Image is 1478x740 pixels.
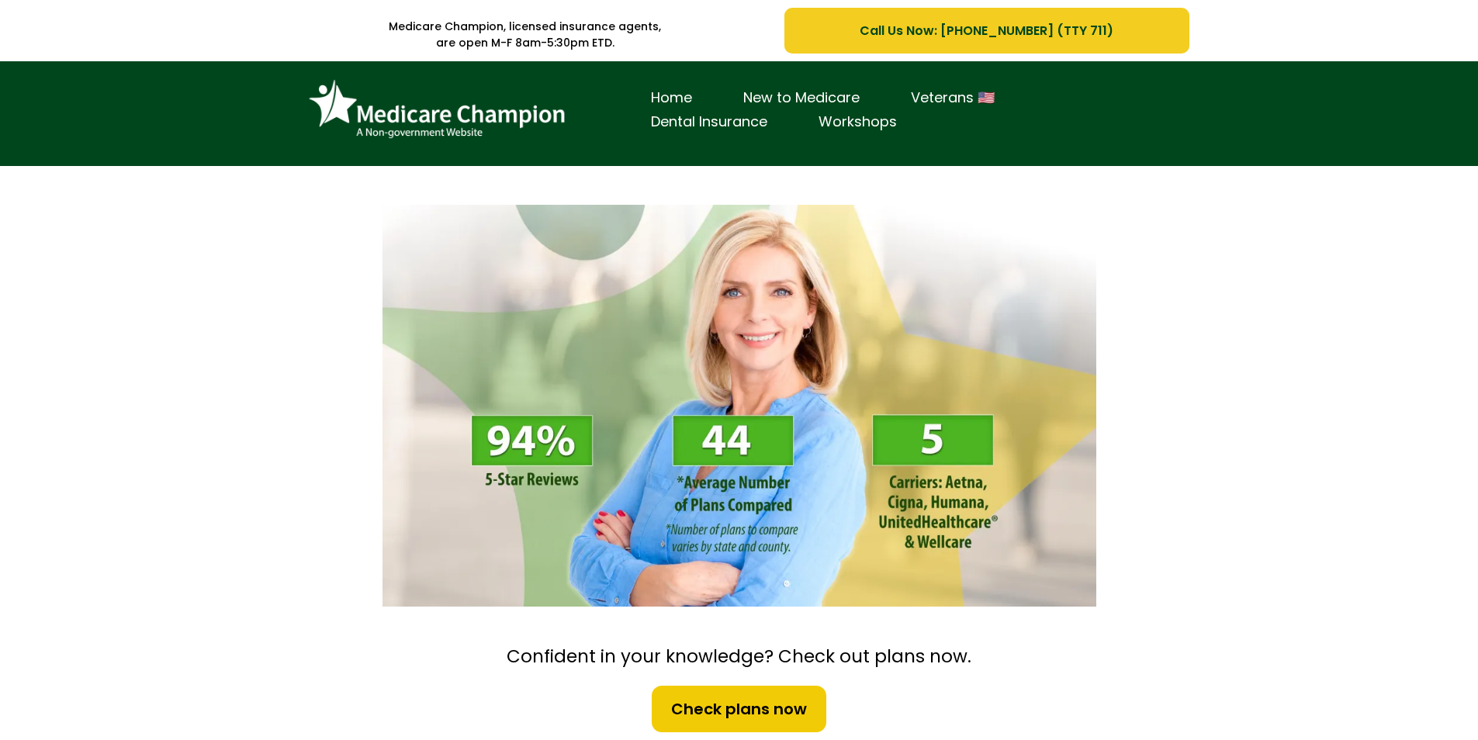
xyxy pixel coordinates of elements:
[885,86,1020,110] a: Veterans 🇺🇸
[718,86,885,110] a: New to Medicare
[625,110,793,134] a: Dental Insurance
[289,35,762,51] p: are open M-F 8am-5:30pm ETD.
[375,645,1104,669] h2: Confident in your knowledge? Check out plans now.
[860,21,1113,40] span: Call Us Now: [PHONE_NUMBER] (TTY 711)
[793,110,922,134] a: Workshops
[625,86,718,110] a: Home
[650,684,828,734] a: Check plans now
[784,8,1189,54] a: Call Us Now: 1-833-823-1990 (TTY 711)
[671,697,807,721] span: Check plans now
[289,19,762,35] p: Medicare Champion, licensed insurance agents,
[301,73,573,147] img: Brand Logo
